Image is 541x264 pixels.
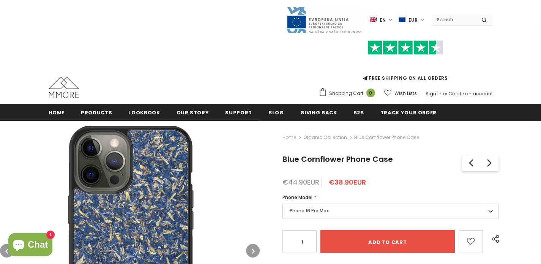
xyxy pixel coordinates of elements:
[426,90,442,97] a: Sign In
[380,109,437,116] span: Track your order
[394,90,417,97] span: Wish Lists
[128,104,160,121] a: Lookbook
[319,44,493,81] span: FREE SHIPPING ON ALL ORDERS
[282,154,393,164] span: Blue Cornflower Phone Case
[282,204,498,218] label: iPhone 16 Pro Max
[177,104,209,121] a: Our Story
[329,177,366,187] span: €38.90EUR
[368,40,443,55] img: Trust Pilot Stars
[432,14,476,25] input: Search Site
[286,16,362,23] a: Javni Razpis
[268,104,284,121] a: Blog
[380,104,437,121] a: Track your order
[49,104,65,121] a: Home
[353,109,364,116] span: B2B
[384,87,417,100] a: Wish Lists
[225,109,252,116] span: support
[177,109,209,116] span: Our Story
[319,88,379,99] a: Shopping Cart 0
[303,134,347,141] a: Organic Collection
[6,233,55,258] inbox-online-store-chat: Shopify online store chat
[268,109,284,116] span: Blog
[286,6,362,34] img: Javni Razpis
[300,104,337,121] a: Giving back
[300,109,337,116] span: Giving back
[320,230,455,253] input: Add to cart
[282,133,296,142] a: Home
[353,104,364,121] a: B2B
[319,55,493,74] iframe: Customer reviews powered by Trustpilot
[81,104,112,121] a: Products
[366,89,375,97] span: 0
[380,16,386,24] span: en
[443,90,447,97] span: or
[354,133,419,142] span: Blue Cornflower Phone Case
[282,194,312,201] span: Phone Model
[49,109,65,116] span: Home
[370,17,377,23] img: i-lang-1.png
[329,90,363,97] span: Shopping Cart
[81,109,112,116] span: Products
[49,77,79,98] img: MMORE Cases
[128,109,160,116] span: Lookbook
[409,16,418,24] span: EUR
[282,177,319,187] span: €44.90EUR
[448,90,493,97] a: Create an account
[225,104,252,121] a: support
